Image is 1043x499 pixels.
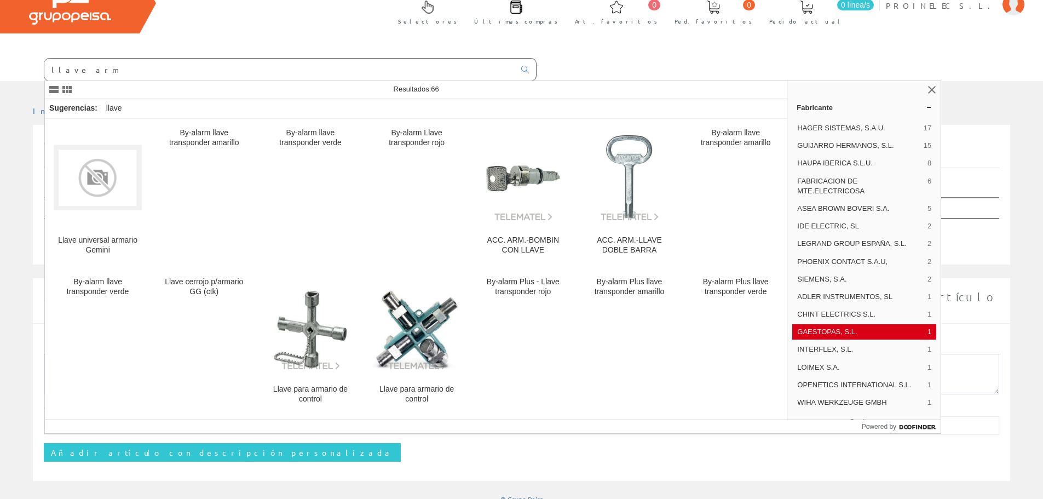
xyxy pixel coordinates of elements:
[373,283,461,371] img: Llave para armario de control
[45,119,151,268] a: Llave universal armario Gemini Llave universal armario Gemini
[797,239,923,249] span: LEGRAND GROUP ESPAÑA, S.L.
[927,204,931,214] span: 5
[151,119,257,268] a: By-alarm llave transponder amarillo
[577,268,682,417] a: By-alarm Plus llave transponder amarillo
[692,128,780,148] div: By-alarm llave transponder amarillo
[927,158,931,168] span: 8
[692,277,780,297] div: By-alarm Plus llave transponder verde
[927,345,931,354] span: 1
[797,257,923,267] span: PHOENIX CONTACT S.A.U,
[373,385,461,404] div: Llave para armario de control
[160,277,248,297] div: Llave cerrojo p/armario GG (ctk)
[585,236,673,255] div: ACC. ARM.-LLAVE DOBLE BARRA
[44,403,102,414] label: Cantidad
[927,176,931,196] span: 6
[44,443,401,462] input: Añadir artículo con descripción personalizada
[470,268,576,417] a: By-alarm Plus - Llave transponder rojo
[862,422,896,432] span: Powered by
[924,123,931,133] span: 17
[797,221,923,231] span: IDE ELECTRIC, SL
[927,239,931,249] span: 2
[479,133,567,221] img: ACC. ARM.-BOMBIN CON LLAVE
[44,178,140,194] label: Mostrar
[797,363,923,372] span: LOIMEX S.A.
[927,327,931,337] span: 1
[479,277,567,297] div: By-alarm Plus - Llave transponder rojo
[102,99,126,118] div: llave
[675,16,752,27] span: Ped. favoritos
[797,327,923,337] span: GAESTOPAS, S.L.
[54,277,142,297] div: By-alarm llave transponder verde
[683,268,788,417] a: By-alarm Plus llave transponder verde
[797,345,923,354] span: INTERFLEX, S.L.
[927,398,931,408] span: 1
[927,257,931,267] span: 2
[33,106,79,116] a: Inicio
[797,398,923,408] span: WIHA WERKZEUGE GMBH
[257,119,363,268] a: By-alarm llave transponder verde
[151,268,257,417] a: Llave cerrojo p/armario GG (ctk)
[44,59,515,81] input: Buscar ...
[797,176,923,196] span: FABRICACION DE MTE.ELECTRICOSA
[927,292,931,302] span: 1
[470,119,576,268] a: ACC. ARM.-BOMBIN CON LLAVE ACC. ARM.-BOMBIN CON LLAVE
[797,158,923,168] span: HAUPA IBERICA S.L.U.
[769,16,844,27] span: Pedido actual
[44,340,238,351] label: Descripción personalizada
[577,119,682,268] a: ACC. ARM.-LLAVE DOBLE BARRA ACC. ARM.-LLAVE DOBLE BARRA
[797,141,919,151] span: GUIJARRO HERMANOS, S.L.
[44,219,898,245] td: No se han encontrado artículos, pruebe con otra búsqueda
[44,290,997,317] span: Si no ha encontrado algún artículo en nuestro catálogo introduzca aquí la cantidad y la descripci...
[54,236,142,255] div: Llave universal armario Gemini
[257,268,363,417] a: Llave para armario de control Llave para armario de control
[797,292,923,302] span: ADLER INSTRUMENTOS, SL
[431,85,439,93] span: 66
[797,274,923,284] span: SIEMENS, S.A.
[927,309,931,319] span: 1
[398,16,457,27] span: Selectores
[364,119,470,268] a: By-alarm Llave transponder rojo
[797,123,919,133] span: HAGER SISTEMAS, S.A.U.
[44,142,211,168] a: Listado de artículos
[373,128,461,148] div: By-alarm Llave transponder rojo
[792,412,936,431] button: Ocultar…
[683,119,788,268] a: By-alarm llave transponder amarillo
[797,204,923,214] span: ASEA BROWN BOVERI S.A.
[797,380,923,390] span: OPENETICS INTERNATIONAL S.L.
[266,283,354,371] img: Llave para armario de control
[927,274,931,284] span: 2
[54,133,142,221] img: Llave universal armario Gemini
[585,277,673,297] div: By-alarm Plus llave transponder amarillo
[160,128,248,148] div: By-alarm llave transponder amarillo
[474,16,558,27] span: Últimas compras
[788,99,941,116] a: Fabricante
[585,133,673,221] img: ACC. ARM.-LLAVE DOBLE BARRA
[266,385,354,404] div: Llave para armario de control
[862,420,941,433] a: Powered by
[364,268,470,417] a: Llave para armario de control Llave para armario de control
[927,363,931,372] span: 1
[45,268,151,417] a: By-alarm llave transponder verde
[45,101,100,116] div: Sugerencias:
[924,141,931,151] span: 15
[797,309,923,319] span: CHINT ELECTRICS S.L.
[479,236,567,255] div: ACC. ARM.-BOMBIN CON LLAVE
[266,128,354,148] div: By-alarm llave transponder verde
[927,380,931,390] span: 1
[394,85,439,93] span: Resultados:
[575,16,658,27] span: Art. favoritos
[898,198,999,219] th: Datos
[927,221,931,231] span: 2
